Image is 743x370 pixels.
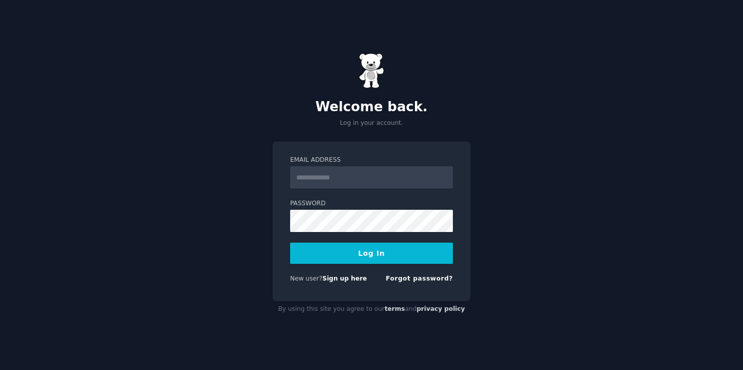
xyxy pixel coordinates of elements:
[359,53,384,88] img: Gummy Bear
[416,305,465,312] a: privacy policy
[290,243,453,264] button: Log In
[322,275,367,282] a: Sign up here
[272,301,471,317] div: By using this site you agree to our and
[386,275,453,282] a: Forgot password?
[290,199,453,208] label: Password
[290,156,453,165] label: Email Address
[272,99,471,115] h2: Welcome back.
[272,119,471,128] p: Log in your account.
[385,305,405,312] a: terms
[290,275,322,282] span: New user?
